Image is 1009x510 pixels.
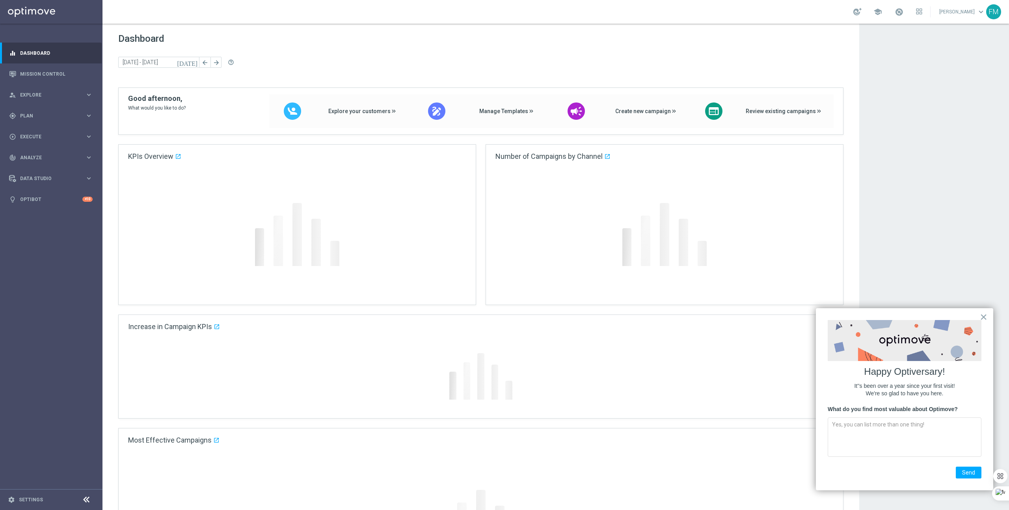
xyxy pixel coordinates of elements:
[8,496,15,503] i: settings
[20,63,93,84] a: Mission Control
[20,189,82,210] a: Optibot
[873,7,882,16] span: school
[85,154,93,161] i: keyboard_arrow_right
[828,320,981,361] img: guide-media-b0fd84ad-61eb-4a3c-93e1-23747378d82e
[986,4,1001,19] div: FM
[9,175,85,182] div: Data Studio
[828,365,981,378] p: Happy Optiversary!
[85,133,93,140] i: keyboard_arrow_right
[9,63,93,84] div: Mission Control
[19,497,43,502] a: Settings
[9,112,16,119] i: gps_fixed
[20,134,85,139] span: Execute
[980,311,987,323] button: Close
[9,133,85,140] div: Execute
[977,7,985,16] span: keyboard_arrow_down
[9,91,16,99] i: person_search
[20,114,85,118] span: Plan
[9,196,16,203] i: lightbulb
[20,155,85,160] span: Analyze
[9,133,16,140] i: play_circle_outline
[9,189,93,210] div: Optibot
[938,6,986,18] a: [PERSON_NAME]
[9,154,16,161] i: track_changes
[828,382,981,390] p: It''s been over a year since your first visit!
[9,91,85,99] div: Explore
[828,390,981,398] p: We're so glad to have you here.
[20,176,85,181] span: Data Studio
[85,91,93,99] i: keyboard_arrow_right
[20,93,85,97] span: Explore
[20,43,93,63] a: Dashboard
[85,112,93,119] i: keyboard_arrow_right
[9,154,85,161] div: Analyze
[85,175,93,182] i: keyboard_arrow_right
[9,112,85,119] div: Plan
[9,50,16,57] i: equalizer
[82,197,93,202] div: +10
[828,406,958,412] strong: What do you find most valuable about Optimove?
[956,467,981,478] button: Send
[9,43,93,63] div: Dashboard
